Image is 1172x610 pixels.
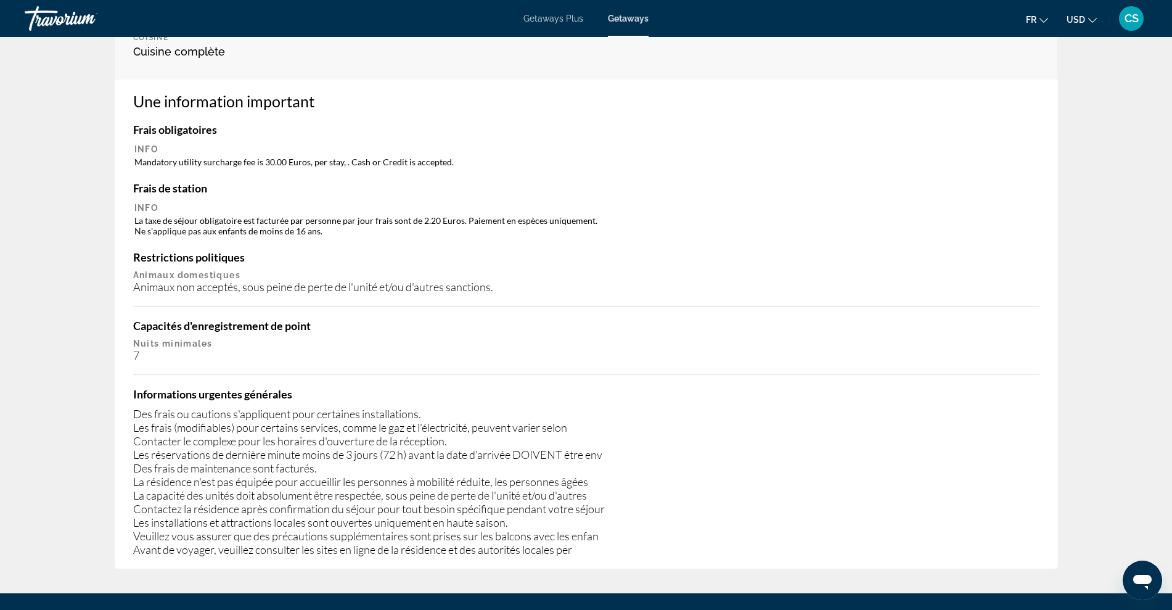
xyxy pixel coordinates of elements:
p: Animaux domestiques [133,270,1039,280]
a: Getaways [608,14,649,23]
th: Info [134,202,1038,213]
h4: Capacités d'enregistrement de point [133,319,1039,332]
div: Des frais ou cautions s'appliquent pour certaines installations. Les frais (modifiables) pour cer... [133,407,1039,556]
p: Cuisine [133,33,264,42]
td: Mandatory utility surcharge fee is 30.00 Euros, per stay, . Cash or Credit is accepted. [134,156,1038,168]
h4: Restrictions politiques [133,250,1039,264]
div: Animaux non acceptés, sous peine de perte de l'unité et/ou d'autres sanctions. [133,280,1039,294]
p: Nuits minimales [133,339,1039,348]
h4: Frais obligatoires [133,123,1039,136]
a: Getaways Plus [523,14,583,23]
a: Travorium [25,2,148,35]
span: USD [1067,15,1085,25]
span: fr [1026,15,1036,25]
button: User Menu [1115,6,1147,31]
div: 7 [133,348,1039,362]
span: CS [1125,12,1139,25]
td: La taxe de séjour obligatoire est facturée par personne par jour frais sont de 2.20 Euros. Paieme... [134,215,1038,237]
h4: Frais de station [133,181,1039,195]
h3: Une information important [133,92,1039,110]
button: Change language [1026,10,1048,28]
button: Change currency [1067,10,1097,28]
iframe: Bouton de lancement de la fenêtre de messagerie [1123,561,1162,600]
h4: Informations urgentes générales [133,387,1039,401]
th: Info [134,144,1038,155]
span: Cuisine complète [133,45,225,58]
